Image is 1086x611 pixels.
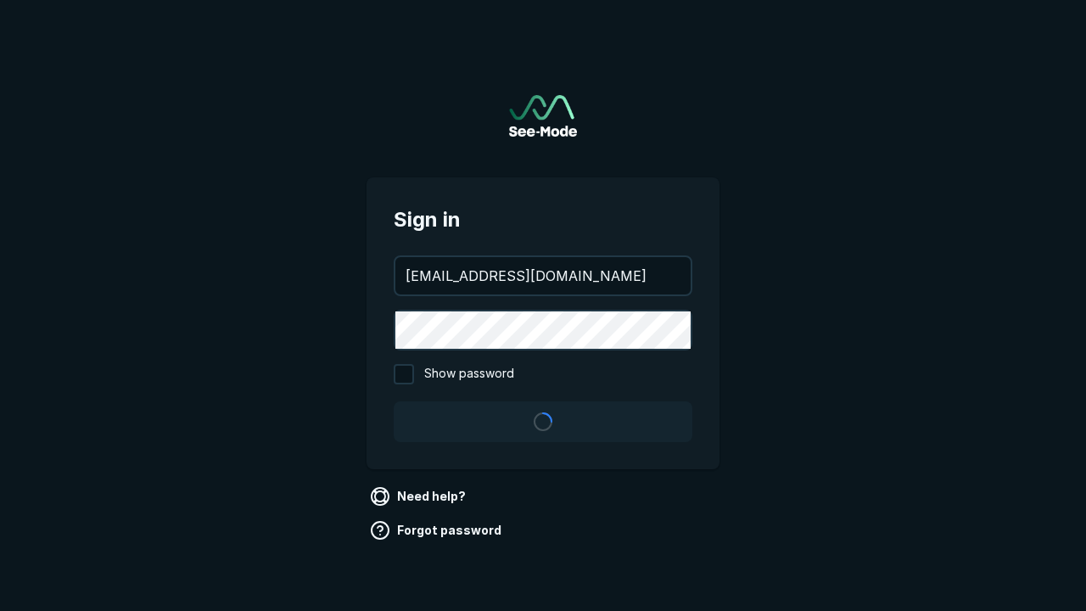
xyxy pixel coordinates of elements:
a: Go to sign in [509,95,577,137]
img: See-Mode Logo [509,95,577,137]
span: Sign in [394,205,692,235]
a: Forgot password [367,517,508,544]
input: your@email.com [395,257,691,294]
a: Need help? [367,483,473,510]
span: Show password [424,364,514,384]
